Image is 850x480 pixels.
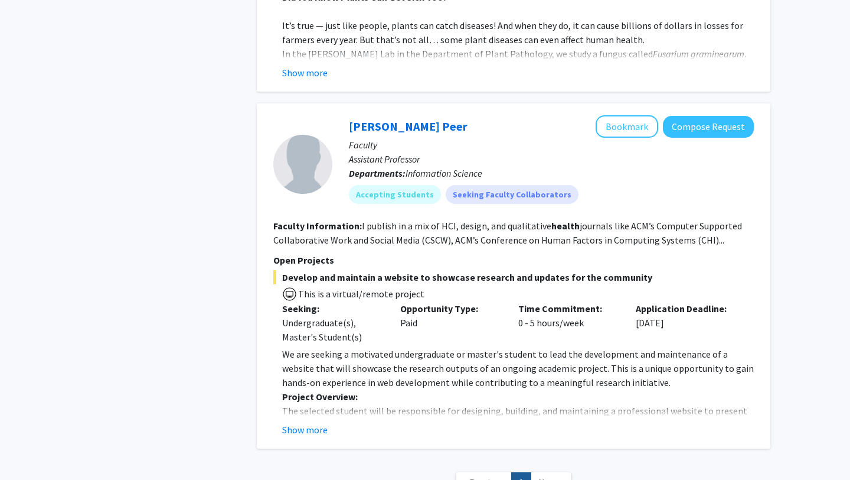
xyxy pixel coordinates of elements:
[297,288,424,300] span: This is a virtual/remote project
[663,116,754,138] button: Compose Request to Firaz Peer
[282,423,328,437] button: Show more
[9,427,50,471] iframe: Chat
[518,301,619,316] p: Time Commitment:
[273,220,362,232] b: Faculty Information:
[400,301,501,316] p: Opportunity Type:
[627,301,745,344] div: [DATE]
[282,347,754,390] p: We are seeking a motivated undergraduate or master's student to lead the development and maintena...
[282,404,754,460] p: The selected student will be responsible for designing, building, and maintaining a professional ...
[349,185,441,204] mat-chip: Accepting Students
[349,152,754,166] p: Assistant Professor
[282,316,382,344] div: Undergraduate(s), Master's Student(s)
[282,391,358,403] strong: Project Overview:
[596,115,658,138] button: Add Firaz Peer to Bookmarks
[273,220,742,246] fg-read-more: I publish in a mix of HCI, design, and qualitative journals like ACM’s Computer Supported Collabo...
[282,301,382,316] p: Seeking:
[273,270,754,284] span: Develop and maintain a website to showcase research and updates for the community
[282,66,328,80] button: Show more
[653,48,744,60] em: Fusarium graminearum
[446,185,578,204] mat-chip: Seeking Faculty Collaborators
[349,119,467,134] a: [PERSON_NAME] Peer
[349,138,754,152] p: Faculty
[636,301,736,316] p: Application Deadline:
[282,20,743,46] span: It’s true — just like people, plants can catch diseases! And when they do, it can cause billions ...
[391,301,509,344] div: Paid
[551,220,580,232] b: health
[282,48,653,60] span: In the [PERSON_NAME] Lab in the Department of Plant Pathology, we study a fungus called
[509,301,627,344] div: 0 - 5 hours/week
[273,253,754,267] p: Open Projects
[349,167,406,179] b: Departments:
[406,167,482,179] span: Information Science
